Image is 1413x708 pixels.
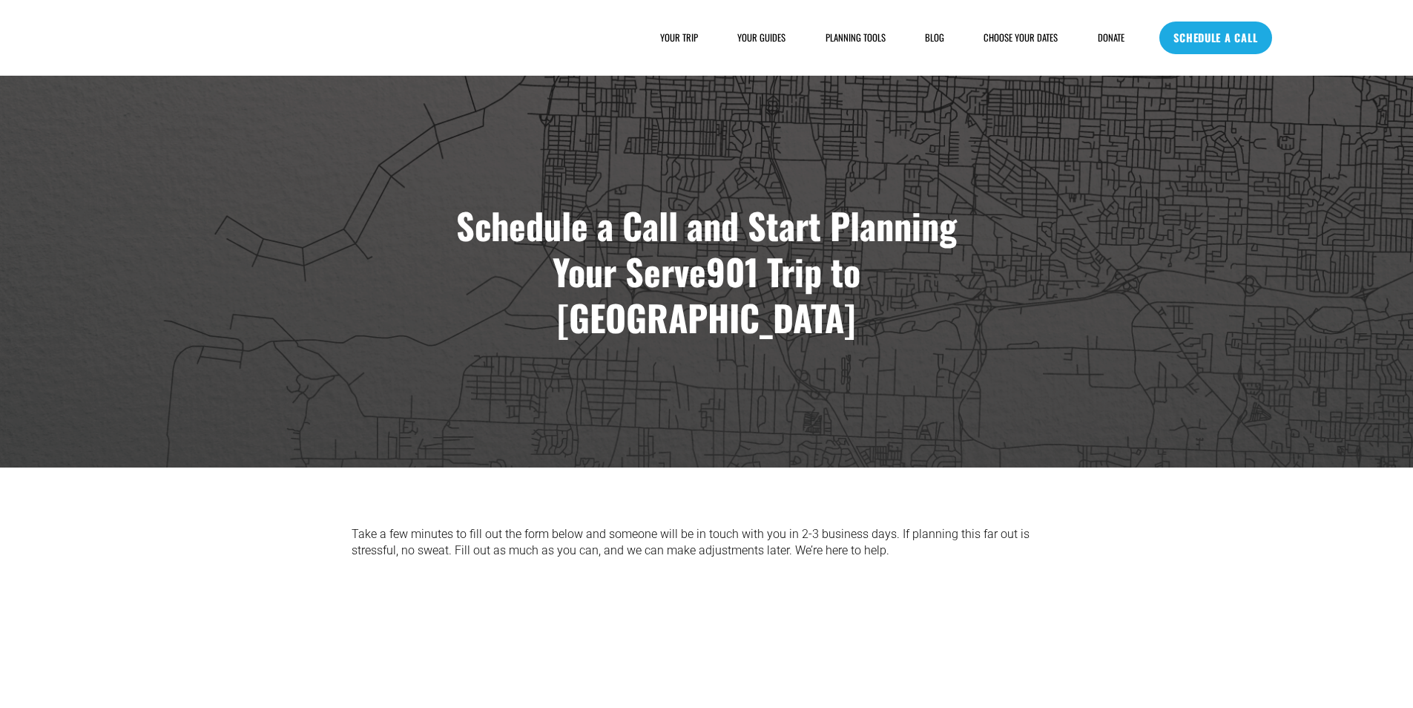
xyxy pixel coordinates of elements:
span: PLANNING TOOLS [826,31,886,45]
a: SCHEDULE A CALL [1159,22,1271,54]
strong: Schedule a Call and Start Planning Your Serve901 Trip to [GEOGRAPHIC_DATA] [456,199,966,344]
img: Serve901 [142,16,244,60]
a: YOUR GUIDES [737,30,785,45]
a: folder dropdown [660,30,698,45]
span: YOUR TRIP [660,31,698,45]
a: folder dropdown [826,30,886,45]
p: Take a few minutes to fill out the form below and someone will be in touch with you in 2-3 busine... [352,526,1061,560]
a: BLOG [925,30,944,45]
a: CHOOSE YOUR DATES [984,30,1058,45]
a: DONATE [1098,30,1124,45]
